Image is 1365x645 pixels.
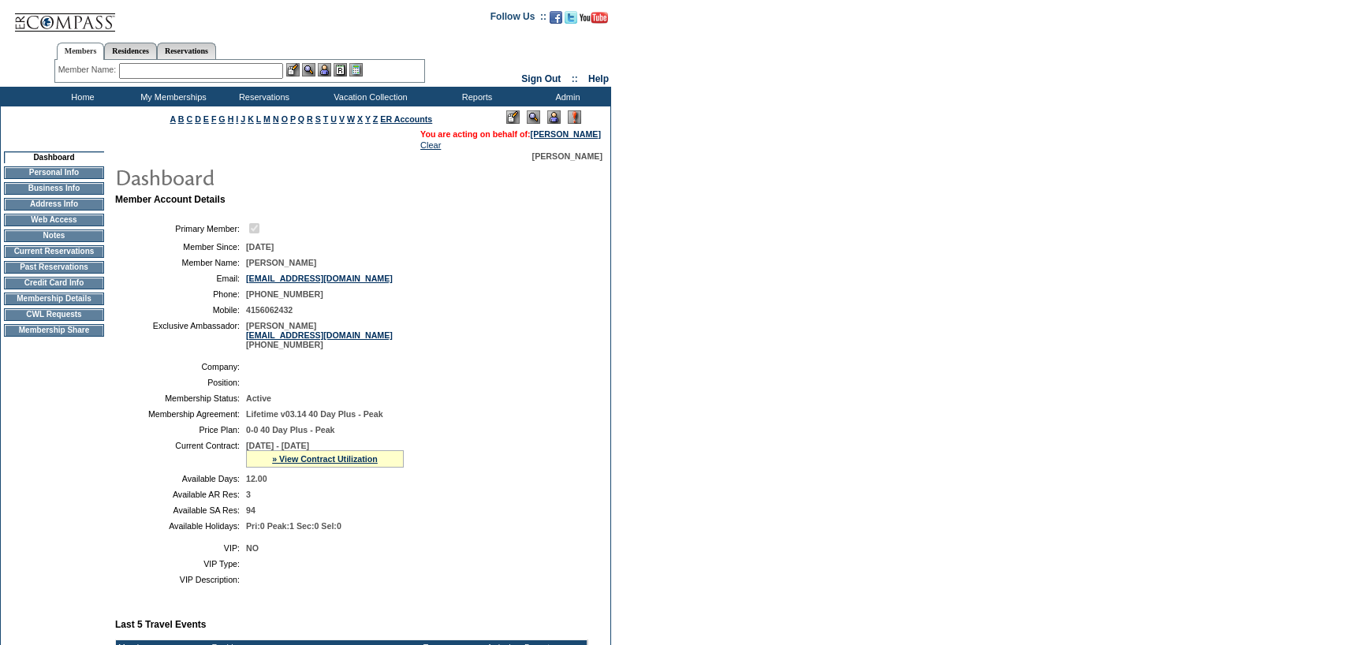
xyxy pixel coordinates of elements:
[4,277,104,289] td: Credit Card Info
[121,575,240,584] td: VIP Description:
[532,151,602,161] span: [PERSON_NAME]
[246,490,251,499] span: 3
[4,293,104,305] td: Membership Details
[4,151,104,163] td: Dashboard
[568,110,581,124] img: Log Concern/Member Elevation
[263,114,270,124] a: M
[520,87,611,106] td: Admin
[217,87,308,106] td: Reservations
[121,490,240,499] td: Available AR Res:
[170,114,176,124] a: A
[246,505,255,515] span: 94
[550,16,562,25] a: Become our fan on Facebook
[121,378,240,387] td: Position:
[121,559,240,569] td: VIP Type:
[4,166,104,179] td: Personal Info
[4,229,104,242] td: Notes
[420,129,601,139] span: You are acting on behalf of:
[246,521,341,531] span: Pri:0 Peak:1 Sec:0 Sel:0
[121,274,240,283] td: Email:
[248,114,254,124] a: K
[121,521,240,531] td: Available Holidays:
[218,114,225,124] a: G
[246,258,316,267] span: [PERSON_NAME]
[308,87,430,106] td: Vacation Collection
[580,16,608,25] a: Subscribe to our YouTube Channel
[178,114,185,124] a: B
[349,63,363,76] img: b_calculator.gif
[246,321,393,349] span: [PERSON_NAME] [PHONE_NUMBER]
[550,11,562,24] img: Become our fan on Facebook
[357,114,363,124] a: X
[121,393,240,403] td: Membership Status:
[273,114,279,124] a: N
[203,114,209,124] a: E
[246,441,309,450] span: [DATE] - [DATE]
[588,73,609,84] a: Help
[4,261,104,274] td: Past Reservations
[323,114,329,124] a: T
[246,274,393,283] a: [EMAIL_ADDRESS][DOMAIN_NAME]
[315,114,321,124] a: S
[236,114,238,124] a: I
[246,330,393,340] a: [EMAIL_ADDRESS][DOMAIN_NAME]
[307,114,313,124] a: R
[272,454,378,464] a: » View Contract Utilization
[186,114,192,124] a: C
[302,63,315,76] img: View
[565,16,577,25] a: Follow us on Twitter
[114,161,430,192] img: pgTtlDashboard.gif
[104,43,157,59] a: Residences
[246,289,323,299] span: [PHONE_NUMBER]
[4,308,104,321] td: CWL Requests
[339,114,345,124] a: V
[35,87,126,106] td: Home
[246,409,383,419] span: Lifetime v03.14 40 Day Plus - Peak
[4,214,104,226] td: Web Access
[430,87,520,106] td: Reports
[246,543,259,553] span: NO
[246,425,335,434] span: 0-0 40 Day Plus - Peak
[121,441,240,468] td: Current Contract:
[121,505,240,515] td: Available SA Res:
[121,258,240,267] td: Member Name:
[126,87,217,106] td: My Memberships
[211,114,217,124] a: F
[298,114,304,124] a: Q
[531,129,601,139] a: [PERSON_NAME]
[246,393,271,403] span: Active
[121,362,240,371] td: Company:
[57,43,105,60] a: Members
[115,194,226,205] b: Member Account Details
[334,63,347,76] img: Reservations
[506,110,520,124] img: Edit Mode
[521,73,561,84] a: Sign Out
[4,198,104,211] td: Address Info
[572,73,578,84] span: ::
[121,242,240,252] td: Member Since:
[490,9,546,28] td: Follow Us ::
[282,114,288,124] a: O
[121,543,240,553] td: VIP:
[195,114,201,124] a: D
[580,12,608,24] img: Subscribe to our YouTube Channel
[347,114,355,124] a: W
[241,114,245,124] a: J
[4,324,104,337] td: Membership Share
[246,242,274,252] span: [DATE]
[420,140,441,150] a: Clear
[121,474,240,483] td: Available Days:
[290,114,296,124] a: P
[121,305,240,315] td: Mobile:
[373,114,379,124] a: Z
[246,305,293,315] span: 4156062432
[121,409,240,419] td: Membership Agreement:
[286,63,300,76] img: b_edit.gif
[121,289,240,299] td: Phone:
[365,114,371,124] a: Y
[121,221,240,236] td: Primary Member:
[121,425,240,434] td: Price Plan:
[527,110,540,124] img: View Mode
[318,63,331,76] img: Impersonate
[157,43,216,59] a: Reservations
